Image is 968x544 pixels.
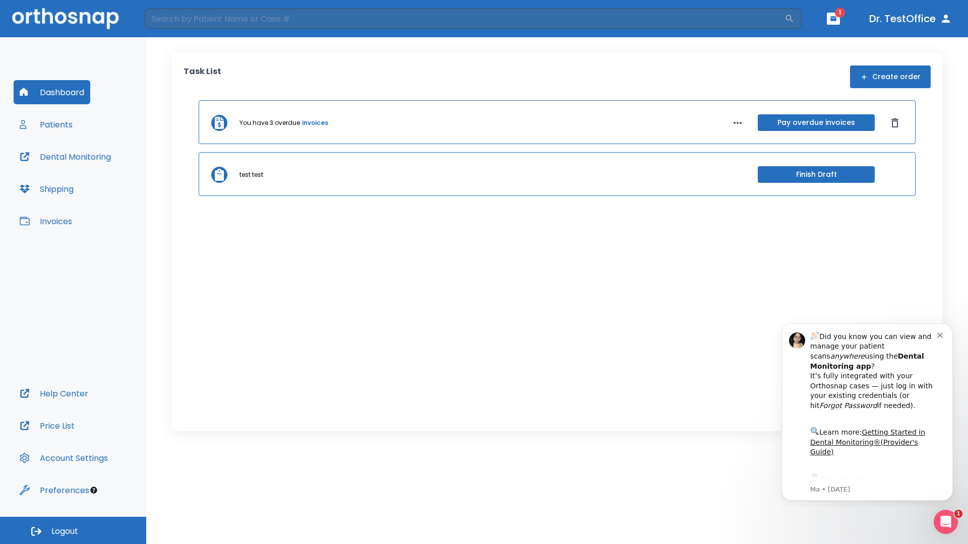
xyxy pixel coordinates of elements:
[954,510,962,518] span: 1
[14,112,79,137] button: Patients
[766,314,968,507] iframe: Intercom notifications message
[89,486,98,495] div: Tooltip anchor
[302,118,328,127] a: invoices
[14,381,94,405] button: Help Center
[12,8,119,29] img: Orthosnap
[44,161,134,179] a: App Store
[44,171,171,180] p: Message from Ma, sent 5w ago
[14,80,90,104] button: Dashboard
[14,414,81,438] button: Price List
[14,145,117,169] button: Dental Monitoring
[758,166,875,183] button: Finish Draft
[144,9,784,29] input: Search by Patient Name or Case #
[14,209,78,233] button: Invoices
[934,510,958,534] iframe: Intercom live chat
[850,65,931,88] button: Create order
[239,118,300,127] p: You have 3 overdue
[184,65,221,88] p: Task List
[171,16,179,24] button: Dismiss notification
[14,446,114,470] button: Account Settings
[44,158,171,210] div: Download the app: | ​ Let us know if you need help getting started!
[758,114,875,131] button: Pay overdue invoices
[14,177,80,201] button: Shipping
[865,10,956,28] button: Dr. TestOffice
[14,478,95,502] button: Preferences
[835,8,845,18] span: 1
[887,115,903,131] button: Dismiss
[51,526,78,537] span: Logout
[239,170,263,179] p: test test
